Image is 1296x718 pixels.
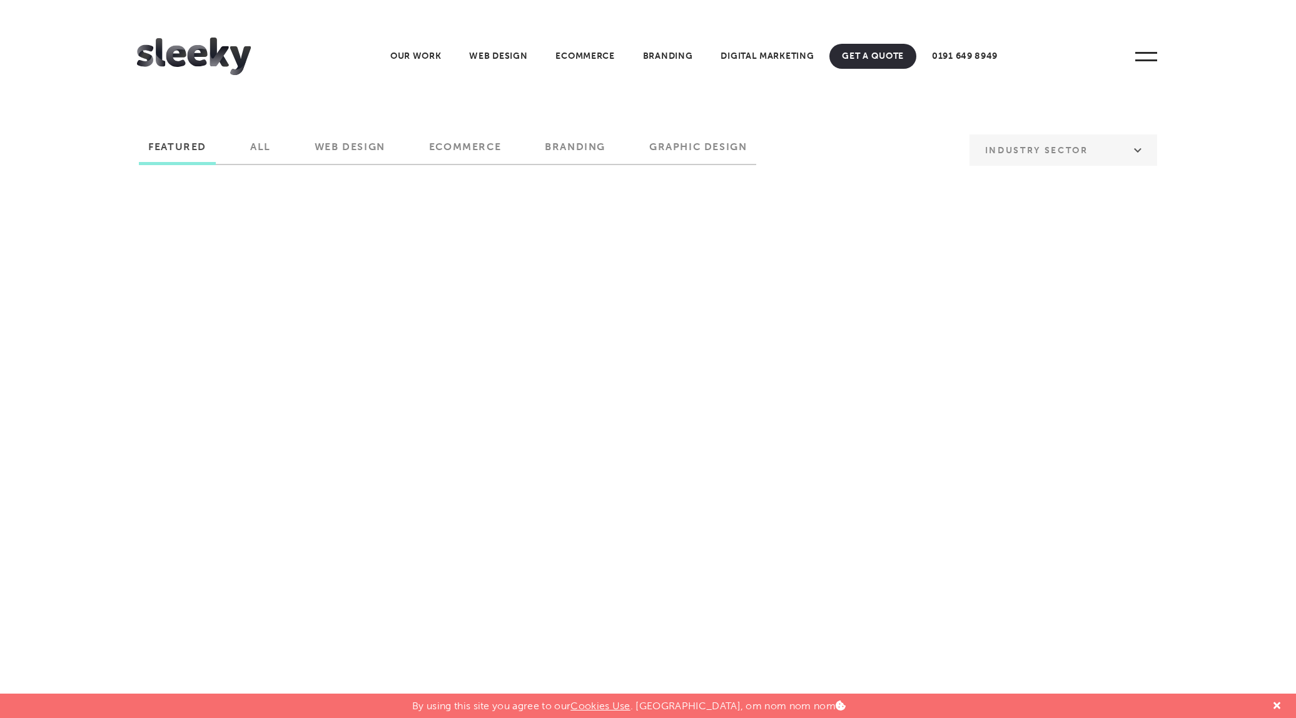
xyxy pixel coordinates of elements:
a: Web Design [457,44,540,69]
label: Featured [139,141,216,162]
a: Our Work [378,44,454,69]
label: Graphic Design [640,141,756,162]
img: Sleeky Web Design Newcastle [137,38,251,75]
p: By using this site you agree to our . [GEOGRAPHIC_DATA], om nom nom nom [412,694,846,712]
label: Ecommerce [420,141,510,162]
a: Cookies Use [570,700,630,712]
a: Ecommerce [543,44,627,69]
a: 0191 649 8949 [919,44,1010,69]
a: Digital Marketing [708,44,826,69]
label: Branding [535,141,615,162]
label: Web Design [305,141,395,162]
label: All [241,141,280,162]
a: Get A Quote [829,44,916,69]
a: Branding [630,44,706,69]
